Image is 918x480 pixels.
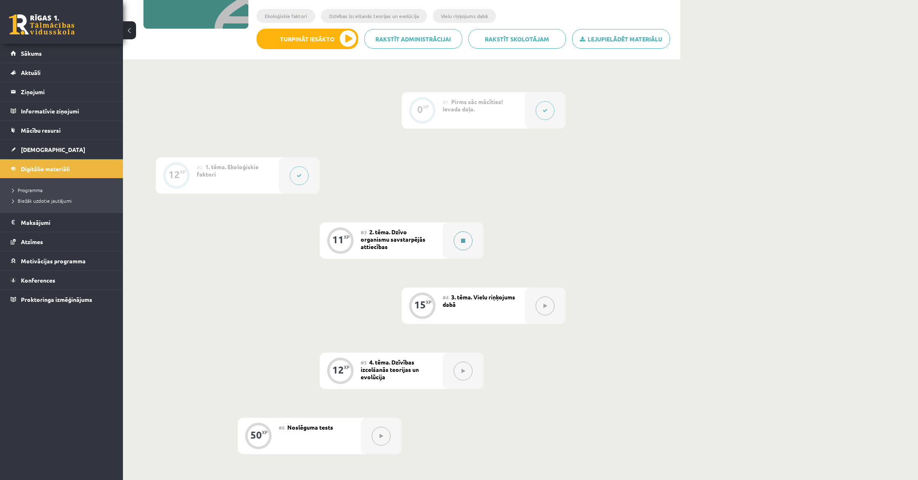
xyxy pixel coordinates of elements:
[443,294,449,301] span: #4
[414,301,426,308] div: 15
[11,232,113,251] a: Atzīmes
[12,187,43,193] span: Programma
[168,171,180,178] div: 12
[21,127,61,134] span: Mācību resursi
[11,121,113,140] a: Mācību resursi
[11,271,113,290] a: Konferences
[12,197,115,204] a: Biežāk uzdotie jautājumi
[443,293,515,308] span: 3. tēma. Vielu riņķojums dabā
[257,9,315,23] li: Ekoloģiskie faktori
[11,290,113,309] a: Proktoringa izmēģinājums
[11,44,113,63] a: Sākums
[332,366,344,374] div: 12
[21,146,85,153] span: [DEMOGRAPHIC_DATA]
[12,197,72,204] span: Biežāk uzdotie jautājumi
[197,164,203,170] span: #2
[364,29,462,49] a: Rakstīt administrācijai
[11,213,113,232] a: Maksājumi
[11,63,113,82] a: Aktuāli
[180,170,186,174] div: XP
[262,430,268,435] div: XP
[21,102,113,120] legend: Informatīvie ziņojumi
[11,140,113,159] a: [DEMOGRAPHIC_DATA]
[417,106,423,113] div: 0
[21,82,113,101] legend: Ziņojumi
[11,159,113,178] a: Digitālie materiāli
[468,29,566,49] a: Rakstīt skolotājam
[572,29,670,49] a: Lejupielādēt materiālu
[197,163,259,178] span: 1. tēma. Ekoloģiskie faktori
[11,251,113,270] a: Motivācijas programma
[426,300,432,304] div: XP
[279,424,285,431] span: #6
[361,229,367,235] span: #3
[21,69,41,76] span: Aktuāli
[21,165,70,172] span: Digitālie materiāli
[423,104,429,109] div: XP
[344,365,350,369] div: XP
[21,50,42,57] span: Sākums
[257,29,358,49] button: Turpināt iesākto
[21,238,43,245] span: Atzīmes
[21,276,55,284] span: Konferences
[321,9,427,23] li: Dzīvības izcelšanās teorijas un evolūcija
[250,431,262,439] div: 50
[361,359,367,366] span: #5
[12,186,115,194] a: Programma
[21,296,92,303] span: Proktoringa izmēģinājums
[443,98,503,113] span: Pirms sāc mācīties! Ievada daļa.
[287,423,333,431] span: Noslēguma tests
[361,228,425,250] span: 2. tēma. Dzīvo organismu savstarpējās attiecības
[332,236,344,243] div: 11
[344,235,350,239] div: XP
[11,102,113,120] a: Informatīvie ziņojumi
[9,14,75,35] a: Rīgas 1. Tālmācības vidusskola
[443,99,449,105] span: #1
[11,82,113,101] a: Ziņojumi
[21,213,113,232] legend: Maksājumi
[21,257,86,265] span: Motivācijas programma
[361,358,419,380] span: 4. tēma. Dzīvības izcelšanās teorijas un evolūcija
[433,9,496,23] li: Vielu riņķojums dabā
